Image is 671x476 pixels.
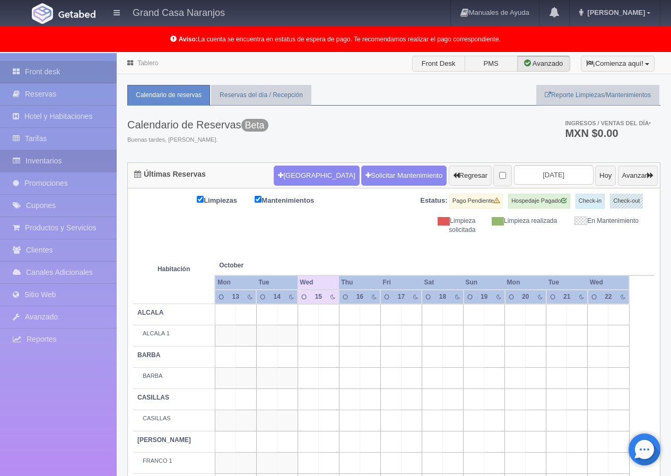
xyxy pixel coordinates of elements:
[137,414,211,423] div: CASILLAS
[127,136,268,144] span: Buenas tardes, [PERSON_NAME].
[585,8,645,16] span: [PERSON_NAME]
[137,372,211,380] div: BARBA
[312,292,325,301] div: 15
[483,217,565,226] div: Limpieza realizada
[256,275,298,290] th: Tue
[618,166,658,186] button: Avanzar
[561,292,573,301] div: 21
[179,36,198,43] b: Aviso:
[602,292,614,301] div: 22
[137,59,158,67] a: Tablero
[478,292,490,301] div: 19
[610,194,643,209] label: Check-out
[402,217,484,235] div: Limpieza solicitada
[127,119,268,131] h3: Calendario de Reservas
[339,275,380,290] th: Thu
[505,275,546,290] th: Mon
[420,196,447,206] label: Estatus:
[519,292,531,301] div: 20
[32,3,53,24] img: Getabed
[255,196,262,203] input: Mantenimientos
[464,275,505,290] th: Sun
[137,394,169,401] b: CASILLAS
[127,85,210,106] a: Calendario de reservas
[197,194,253,206] label: Limpiezas
[595,166,616,186] button: Hoy
[546,275,588,290] th: Tue
[565,120,651,126] span: Ingresos / Ventas del día
[581,56,655,72] button: ¡Comienza aquí!
[298,275,339,290] th: Wed
[565,128,651,139] h3: MXN $0.00
[449,166,492,186] button: Regresar
[241,119,268,132] span: Beta
[197,196,204,203] input: Limpiezas
[158,265,190,273] strong: Habitación
[230,292,242,301] div: 13
[211,85,311,106] a: Reservas del día / Recepción
[465,56,518,72] label: PMS
[133,5,225,19] h4: Grand Casa Naranjos
[58,10,95,18] img: Getabed
[137,457,211,465] div: FRANCO 1
[137,330,211,338] div: ALCALA 1
[395,292,407,301] div: 17
[588,275,629,290] th: Wed
[137,309,163,316] b: ALCALA
[134,170,206,178] h4: Últimas Reservas
[449,194,503,209] label: Pago Pendiente
[412,56,465,72] label: Front Desk
[422,275,463,290] th: Sat
[576,194,605,209] label: Check-in
[271,292,283,301] div: 14
[255,194,330,206] label: Mantenimientos
[219,261,293,270] span: October
[437,292,449,301] div: 18
[137,436,191,444] b: [PERSON_NAME]
[380,275,422,290] th: Fri
[137,351,160,359] b: BARBA
[508,194,570,209] label: Hospedaje Pagado
[361,166,447,186] a: Solicitar Mantenimiento
[517,56,570,72] label: Avanzado
[565,217,647,226] div: En Mantenimiento
[274,166,359,186] button: [GEOGRAPHIC_DATA]
[215,275,256,290] th: Mon
[536,85,659,106] a: Reporte Limpiezas/Mantenimientos
[354,292,366,301] div: 16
